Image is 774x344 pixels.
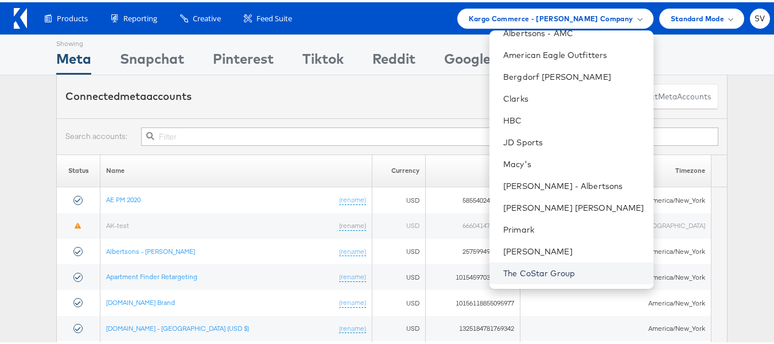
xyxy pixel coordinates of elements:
[426,211,520,237] td: 666041473727011
[520,288,711,314] td: America/New_York
[213,47,274,72] div: Pinterest
[426,152,520,185] th: ID
[339,322,366,331] a: (rename)
[123,11,157,22] span: Reporting
[120,47,184,72] div: Snapchat
[658,89,677,100] span: meta
[503,243,644,255] a: [PERSON_NAME]
[444,47,491,72] div: Google
[372,152,426,185] th: Currency
[503,178,644,190] a: [PERSON_NAME] - Albertsons
[503,200,644,211] a: [PERSON_NAME] [PERSON_NAME]
[57,152,100,185] th: Status
[100,152,372,185] th: Name
[503,113,644,124] a: HBC
[106,245,195,253] a: Albertsons - [PERSON_NAME]
[372,211,426,237] td: USD
[372,288,426,314] td: USD
[106,322,249,330] a: [DOMAIN_NAME] - [GEOGRAPHIC_DATA] (USD $)
[372,47,415,72] div: Reddit
[339,193,366,203] a: (rename)
[503,134,644,146] a: JD Sports
[426,314,520,339] td: 1325184781769342
[520,314,711,339] td: America/New_York
[193,11,221,22] span: Creative
[503,222,644,233] a: Primark
[426,237,520,262] td: 257599498944173
[65,87,192,102] div: Connected accounts
[372,314,426,339] td: USD
[503,25,644,37] a: Albertsons - AMC
[372,185,426,211] td: USD
[256,11,292,22] span: Feed Suite
[754,13,765,20] span: SV
[426,262,520,288] td: 10154597034930977
[503,91,644,102] a: Clarks
[57,11,88,22] span: Products
[339,245,366,254] a: (rename)
[469,10,633,22] span: Kargo Commerce - [PERSON_NAME] Company
[120,87,146,101] span: meta
[426,185,520,211] td: 585540248758886
[503,156,644,168] a: Macy's
[339,219,366,229] a: (rename)
[671,10,724,22] span: Standard Mode
[339,296,366,306] a: (rename)
[503,47,644,59] a: American Eagle Outfitters
[302,47,344,72] div: Tiktok
[503,265,644,277] a: The CoStar Group
[56,47,91,72] div: Meta
[106,270,197,279] a: Apartment Finder Retargeting
[106,219,129,227] a: AK-test
[141,125,718,144] input: Filter
[426,288,520,314] td: 10156118855095977
[56,33,91,47] div: Showing
[372,237,426,262] td: USD
[372,262,426,288] td: USD
[503,69,644,80] a: Bergdorf [PERSON_NAME]
[106,193,141,202] a: AE PM 2020
[620,82,718,107] button: ConnectmetaAccounts
[106,296,175,304] a: [DOMAIN_NAME] Brand
[339,270,366,280] a: (rename)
